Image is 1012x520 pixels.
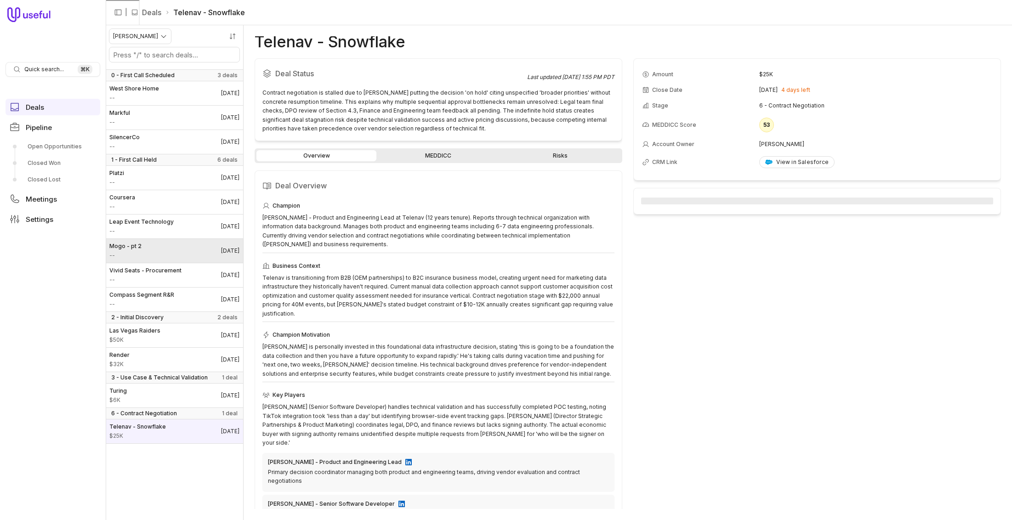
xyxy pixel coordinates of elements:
[106,190,243,214] a: Coursera--[DATE]
[26,104,44,111] span: Deals
[759,98,992,113] td: 6 - Contract Negotiation
[6,119,100,136] a: Pipeline
[652,86,682,94] span: Close Date
[262,402,614,447] div: [PERSON_NAME] (Senior Software Developer) handles technical validation and has successfully compl...
[221,296,239,303] time: Deal Close Date
[109,179,124,186] span: Amount
[262,329,614,340] div: Champion Motivation
[500,150,620,161] a: Risks
[221,247,239,254] time: Deal Close Date
[109,432,166,440] span: Amount
[221,90,239,97] time: Deal Close Date
[109,194,135,201] span: Coursera
[6,191,100,207] a: Meetings
[142,7,161,18] a: Deals
[262,390,614,401] div: Key Players
[109,85,159,92] span: West Shore Home
[652,121,696,129] span: MEDDICC Score
[26,196,57,203] span: Meetings
[111,314,164,321] span: 2 - Initial Discovery
[217,314,238,321] span: 2 deals
[106,130,243,154] a: SilencerCo--[DATE]
[262,66,527,81] h2: Deal Status
[652,141,694,148] span: Account Owner
[111,410,177,417] span: 6 - Contract Negotiation
[109,143,140,150] span: Amount
[759,137,992,152] td: [PERSON_NAME]
[106,419,243,443] a: Telenav - Snowflake$25K[DATE]
[109,119,130,126] span: Amount
[405,459,412,465] img: LinkedIn
[106,215,243,238] a: Leap Event Technology--[DATE]
[652,71,673,78] span: Amount
[106,384,243,407] a: Turing$6K[DATE]
[759,118,774,132] div: 53
[268,458,402,466] div: [PERSON_NAME] - Product and Engineering Lead
[109,134,140,141] span: SilencerCo
[256,150,376,161] a: Overview
[109,361,130,368] span: Amount
[759,67,992,82] td: $25K
[109,218,174,226] span: Leap Event Technology
[109,300,174,308] span: Amount
[262,178,614,193] h2: Deal Overview
[527,73,614,81] div: Last updated
[268,500,395,508] div: [PERSON_NAME] - Senior Software Developer
[109,170,124,177] span: Platzi
[106,166,243,190] a: Platzi--[DATE]
[6,156,100,170] a: Closed Won
[109,327,160,334] span: Las Vegas Raiders
[641,198,993,204] span: ‌
[109,351,130,359] span: Render
[221,356,239,363] time: Deal Close Date
[222,410,238,417] span: 1 deal
[221,198,239,206] time: Deal Close Date
[109,291,174,299] span: Compass Segment R&R
[221,223,239,230] time: Deal Close Date
[217,156,238,164] span: 6 deals
[125,7,127,18] span: |
[262,213,614,249] div: [PERSON_NAME] - Product and Engineering Lead at Telenav (12 years tenure). Reports through techni...
[106,81,243,105] a: West Shore Home--[DATE]
[221,138,239,146] time: Deal Close Date
[759,86,778,94] time: [DATE]
[106,25,244,520] nav: Deals
[26,124,52,131] span: Pipeline
[109,276,182,283] span: Amount
[226,29,239,43] button: Sort by
[106,239,243,263] a: Mogo - pt 2--[DATE]
[109,387,127,395] span: Turing
[109,252,142,259] span: Amount
[78,65,92,74] kbd: ⌘ K
[109,94,159,102] span: Amount
[106,106,243,130] a: Markful--[DATE]
[6,99,100,115] a: Deals
[109,47,239,62] input: Search deals by name
[24,66,64,73] span: Quick search...
[106,348,243,372] a: Render$32K[DATE]
[221,271,239,279] time: Deal Close Date
[109,267,182,274] span: Vivid Seats - Procurement
[221,332,239,339] time: Deal Close Date
[109,336,160,344] span: Amount
[6,139,100,187] div: Pipeline submenu
[111,156,157,164] span: 1 - First Call Held
[109,243,142,250] span: Mogo - pt 2
[562,73,614,80] time: [DATE] 1:55 PM PDT
[217,72,238,79] span: 3 deals
[221,174,239,181] time: Deal Close Date
[262,342,614,378] div: [PERSON_NAME] is personally invested in this foundational data infrastructure decision, stating '...
[652,102,668,109] span: Stage
[6,172,100,187] a: Closed Lost
[262,273,614,318] div: Telenav is transitioning from B2B (OEM partnerships) to B2C insurance business model, creating ur...
[109,423,166,430] span: Telenav - Snowflake
[255,36,405,47] h1: Telenav - Snowflake
[222,374,238,381] span: 1 deal
[268,468,609,486] div: Primary decision coordinator managing both product and engineering teams, driving vendor evaluati...
[221,392,239,399] time: Deal Close Date
[398,501,405,507] img: LinkedIn
[106,323,243,347] a: Las Vegas Raiders$50K[DATE]
[165,7,245,18] li: Telenav - Snowflake
[652,158,677,166] span: CRM Link
[6,139,100,154] a: Open Opportunities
